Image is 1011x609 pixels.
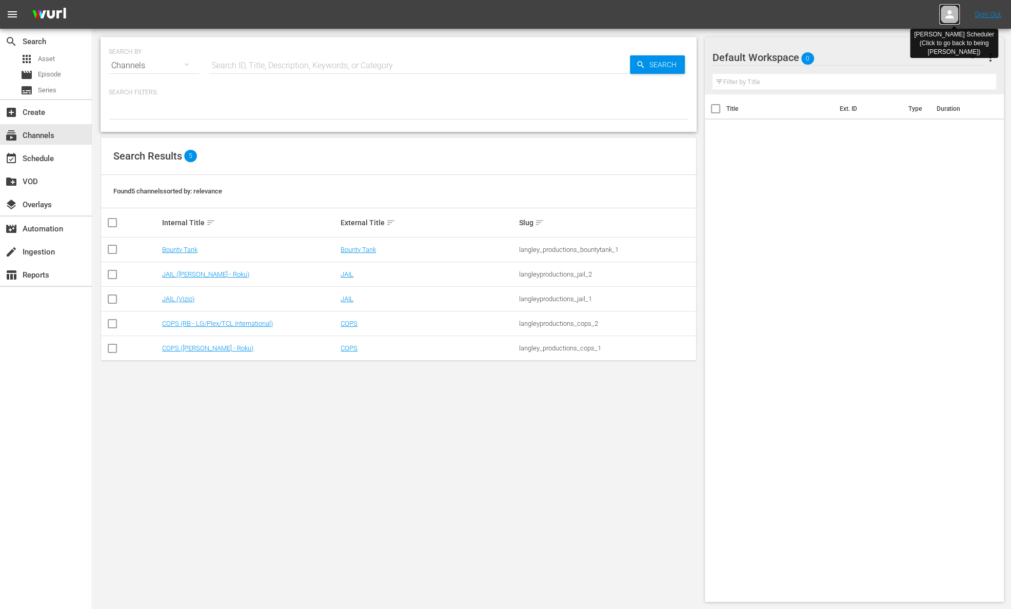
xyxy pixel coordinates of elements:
[519,344,695,352] div: langley_productions_cops_1
[5,223,17,235] span: Automation
[519,270,695,278] div: langleyproductions_jail_2
[386,218,395,227] span: sort
[914,30,994,56] div: [PERSON_NAME] Scheduler (Click to go back to being [PERSON_NAME] )
[21,84,33,96] span: Series
[341,320,358,327] a: COPS
[341,246,376,253] a: Bounty Tank
[162,295,194,303] a: JAIL (Vizio)
[5,175,17,188] span: VOD
[109,88,688,97] p: Search Filters:
[630,55,685,74] button: Search
[519,217,695,229] div: Slug
[206,218,215,227] span: sort
[5,106,17,119] span: Create
[184,150,197,162] span: 5
[5,199,17,211] span: Overlays
[113,150,182,162] span: Search Results
[519,320,695,327] div: langleyproductions_cops_2
[6,8,18,21] span: menu
[833,94,902,123] th: Ext. ID
[162,217,338,229] div: Internal Title
[38,85,56,95] span: Series
[109,51,199,80] div: Channels
[5,35,17,48] span: Search
[519,295,695,303] div: langleyproductions_jail_1
[535,218,544,227] span: sort
[5,129,17,142] span: subscriptions
[21,53,33,65] span: Asset
[38,54,55,64] span: Asset
[930,94,992,123] th: Duration
[341,270,353,278] a: JAIL
[5,246,17,258] span: Ingestion
[162,320,273,327] a: COPS (RB - LG/Plex/TCL International)
[712,43,985,72] div: Default Workspace
[341,217,516,229] div: External Title
[341,295,353,303] a: JAIL
[25,3,74,27] img: ans4CAIJ8jUAAAAAAAAAAAAAAAAAAAAAAAAgQb4GAAAAAAAAAAAAAAAAAAAAAAAAJMjXAAAAAAAAAAAAAAAAAAAAAAAAgAT5G...
[5,152,17,165] span: Schedule
[113,187,222,195] span: Found 5 channels sorted by: relevance
[902,94,930,123] th: Type
[801,48,814,69] span: 0
[726,94,833,123] th: Title
[341,344,358,352] a: COPS
[5,269,17,281] span: Reports
[162,344,253,352] a: COPS ([PERSON_NAME] - Roku)
[38,69,61,80] span: Episode
[645,55,685,74] span: Search
[21,69,33,81] span: Episode
[162,270,249,278] a: JAIL ([PERSON_NAME] - Roku)
[975,10,1001,18] a: Sign Out
[519,246,695,253] div: langley_productions_bountytank_1
[162,246,197,253] a: Bounty Tank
